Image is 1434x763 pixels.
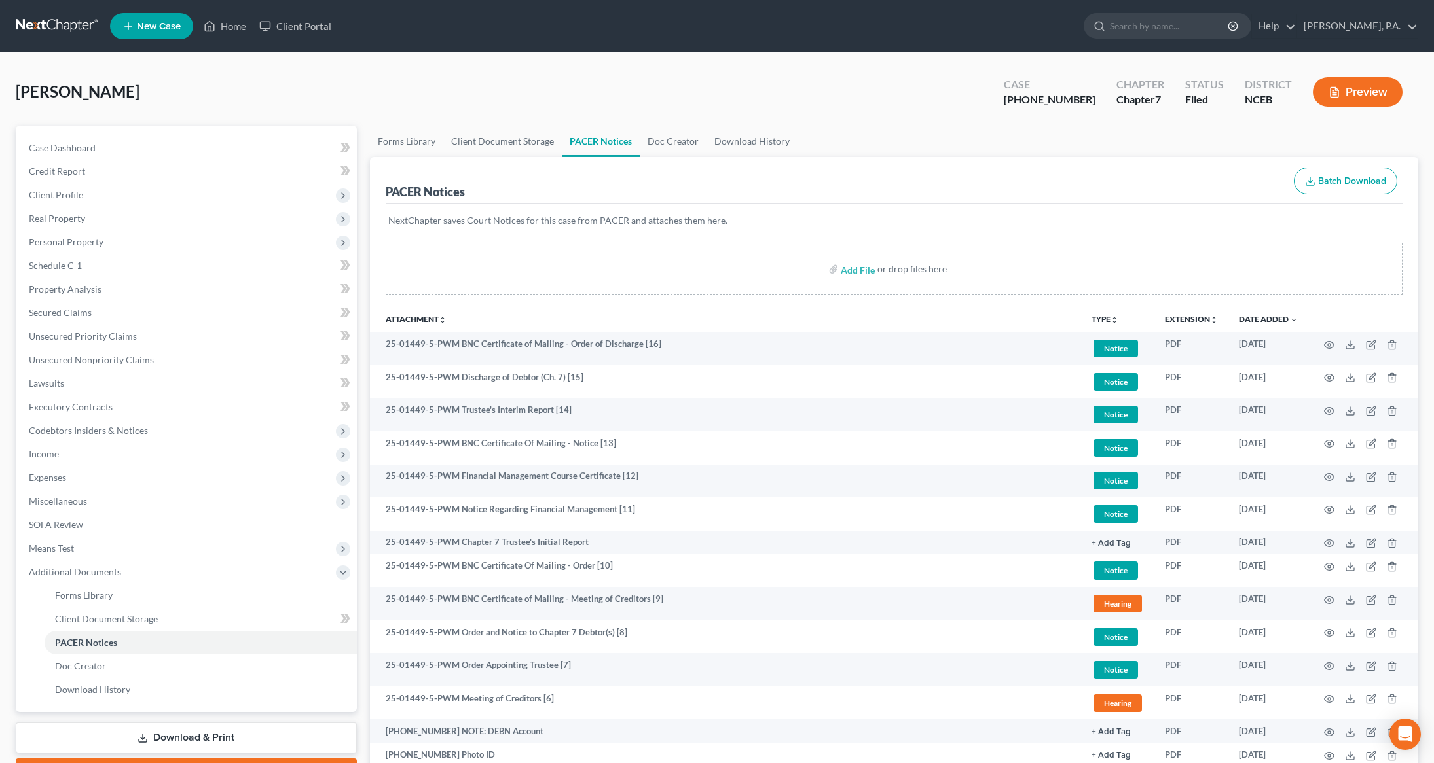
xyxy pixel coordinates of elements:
a: Secured Claims [18,301,357,325]
td: 25-01449-5-PWM Order and Notice to Chapter 7 Debtor(s) [8] [370,620,1082,654]
div: NCEB [1245,92,1292,107]
span: PACER Notices [55,637,117,648]
span: Secured Claims [29,307,92,318]
a: Doc Creator [640,126,707,157]
div: District [1245,77,1292,92]
td: PDF [1154,465,1228,498]
a: + Add Tag [1092,536,1144,548]
a: Download & Print [16,722,357,753]
span: Download History [55,684,130,695]
span: Notice [1094,628,1138,646]
a: Credit Report [18,160,357,183]
a: Notice [1092,437,1144,459]
a: Unsecured Nonpriority Claims [18,348,357,372]
i: unfold_more [439,316,447,324]
a: Hearing [1092,593,1144,614]
td: PDF [1154,497,1228,531]
td: [DATE] [1228,686,1308,720]
span: Notice [1094,472,1138,489]
a: Extensionunfold_more [1165,314,1218,324]
div: Chapter [1116,77,1164,92]
p: NextChapter saves Court Notices for this case from PACER and attaches them here. [388,214,1401,227]
td: 25-01449-5-PWM Order Appointing Trustee [7] [370,653,1082,686]
td: [DATE] [1228,497,1308,531]
td: 25-01449-5-PWM Notice Regarding Financial Management [11] [370,497,1082,531]
td: PDF [1154,365,1228,399]
td: [PHONE_NUMBER] NOTE: DEBN Account [370,719,1082,743]
span: [PERSON_NAME] [16,82,139,101]
button: TYPEunfold_more [1092,315,1118,324]
i: expand_more [1290,316,1298,324]
span: Unsecured Nonpriority Claims [29,354,154,365]
td: PDF [1154,531,1228,554]
a: + Add Tag [1092,749,1144,761]
td: PDF [1154,653,1228,686]
i: unfold_more [1210,316,1218,324]
div: Case [1004,77,1095,92]
td: 25-01449-5-PWM BNC Certificate of Mailing - Meeting of Creditors [9] [370,587,1082,620]
span: Notice [1094,505,1138,523]
span: Means Test [29,542,74,554]
span: Notice [1094,661,1138,679]
a: Hearing [1092,692,1144,714]
span: Forms Library [55,590,113,601]
td: PDF [1154,686,1228,720]
span: Miscellaneous [29,495,87,506]
a: SOFA Review [18,513,357,537]
td: PDF [1154,398,1228,431]
a: PACER Notices [562,126,640,157]
a: [PERSON_NAME], P.A. [1297,14,1418,38]
a: Client Portal [253,14,338,38]
span: Personal Property [29,236,103,247]
a: Forms Library [370,126,443,157]
td: PDF [1154,719,1228,743]
a: Forms Library [45,584,357,607]
a: Notice [1092,559,1144,581]
div: Chapter [1116,92,1164,107]
td: 25-01449-5-PWM Meeting of Creditors [6] [370,686,1082,720]
span: Hearing [1094,694,1142,712]
div: [PHONE_NUMBER] [1004,92,1095,107]
button: Preview [1313,77,1403,107]
a: Client Document Storage [45,607,357,631]
span: Income [29,448,59,459]
a: Client Document Storage [443,126,562,157]
span: Notice [1094,373,1138,391]
a: + Add Tag [1092,725,1144,737]
a: Notice [1092,470,1144,491]
td: 25-01449-5-PWM BNC Certificate Of Mailing - Notice [13] [370,431,1082,465]
td: [DATE] [1228,719,1308,743]
span: Real Property [29,213,85,224]
td: 25-01449-5-PWM Financial Management Course Certificate [12] [370,465,1082,498]
span: Unsecured Priority Claims [29,330,137,342]
div: Filed [1185,92,1224,107]
a: Executory Contracts [18,395,357,419]
td: PDF [1154,431,1228,465]
span: Notice [1094,561,1138,579]
td: 25-01449-5-PWM Trustee's Interim Report [14] [370,398,1082,431]
span: Notice [1094,439,1138,457]
a: Property Analysis [18,277,357,301]
span: Batch Download [1318,175,1386,186]
td: 25-01449-5-PWM BNC Certificate Of Mailing - Order [10] [370,554,1082,588]
span: Case Dashboard [29,142,96,153]
a: PACER Notices [45,631,357,654]
a: Notice [1092,659,1144,681]
div: PACER Notices [386,184,465,200]
span: Hearing [1094,595,1142,612]
td: [DATE] [1228,620,1308,654]
span: SOFA Review [29,519,83,530]
td: 25-01449-5-PWM BNC Certificate of Mailing - Order of Discharge [16] [370,332,1082,365]
button: Batch Download [1294,168,1397,195]
span: Expenses [29,472,66,483]
button: + Add Tag [1092,751,1131,760]
div: Status [1185,77,1224,92]
td: PDF [1154,620,1228,654]
td: [DATE] [1228,431,1308,465]
a: Case Dashboard [18,136,357,160]
div: Open Intercom Messenger [1389,719,1421,750]
a: Download History [707,126,798,157]
a: Unsecured Priority Claims [18,325,357,348]
span: Credit Report [29,166,85,177]
td: PDF [1154,587,1228,620]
